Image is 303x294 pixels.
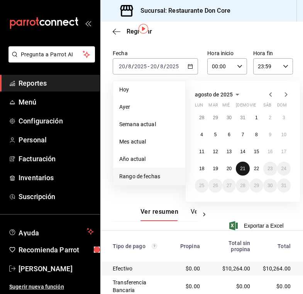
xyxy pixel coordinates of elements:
[242,132,244,137] abbr: 7 de agosto de 2025
[125,63,128,69] span: /
[152,243,157,249] svg: Los pagos realizados con Pay y otras terminales son montos brutos.
[269,115,271,120] abbr: 2 de agosto de 2025
[195,179,208,193] button: 25 de agosto de 2025
[19,172,94,183] span: Inventarios
[267,149,273,154] abbr: 16 de agosto de 2025
[208,128,222,142] button: 5 de agosto de 2025
[148,63,149,69] span: -
[250,103,256,111] abbr: viernes
[254,166,259,171] abbr: 22 de agosto de 2025
[164,63,166,69] span: /
[263,145,277,159] button: 16 de agosto de 2025
[213,115,218,120] abbr: 29 de julio de 2025
[5,56,95,64] a: Pregunta a Parrot AI
[119,138,179,146] span: Mes actual
[195,111,208,125] button: 28 de julio de 2025
[199,166,204,171] abbr: 18 de agosto de 2025
[262,243,291,249] div: Total
[191,208,220,221] button: Ver pagos
[250,145,263,159] button: 15 de agosto de 2025
[19,245,94,255] span: Recomienda Parrot
[127,28,152,35] span: Regresar
[240,183,245,188] abbr: 28 de agosto de 2025
[222,103,230,111] abbr: miércoles
[166,63,179,69] input: ----
[199,183,204,188] abbr: 25 de agosto de 2025
[240,115,245,120] abbr: 31 de julio de 2025
[85,20,91,26] button: open_drawer_menu
[212,282,251,290] div: $0.00
[262,265,291,272] div: $10,264.00
[277,179,291,193] button: 31 de agosto de 2025
[281,132,286,137] abbr: 10 de agosto de 2025
[227,115,232,120] abbr: 30 de julio de 2025
[263,179,277,193] button: 30 de agosto de 2025
[208,162,222,176] button: 19 de agosto de 2025
[118,63,125,69] input: --
[253,51,293,56] label: Hora fin
[263,162,277,176] button: 23 de agosto de 2025
[140,208,178,221] button: Ver resumen
[200,132,203,137] abbr: 4 de agosto de 2025
[277,145,291,159] button: 17 de agosto de 2025
[19,264,94,274] span: [PERSON_NAME]
[113,28,152,35] button: Regresar
[263,128,277,142] button: 9 de agosto de 2025
[19,135,94,145] span: Personal
[140,208,196,221] div: navigation tabs
[222,111,236,125] button: 30 de julio de 2025
[119,172,179,181] span: Rango de fechas
[267,183,273,188] abbr: 30 de agosto de 2025
[119,155,179,163] span: Año actual
[277,103,287,111] abbr: domingo
[236,162,249,176] button: 21 de agosto de 2025
[240,149,245,154] abbr: 14 de agosto de 2025
[199,149,204,154] abbr: 11 de agosto de 2025
[132,63,134,69] span: /
[195,91,233,98] span: agosto de 2025
[113,51,198,56] label: Fecha
[19,227,84,236] span: Ayuda
[207,51,247,56] label: Hora inicio
[281,149,286,154] abbr: 17 de agosto de 2025
[134,6,230,15] h3: Sucursal: Restaurante Don Core
[208,103,218,111] abbr: martes
[227,183,232,188] abbr: 27 de agosto de 2025
[222,128,236,142] button: 6 de agosto de 2025
[8,46,95,63] button: Pregunta a Parrot AI
[250,162,263,176] button: 22 de agosto de 2025
[139,24,148,34] img: Tooltip marker
[113,265,163,272] div: Efectivo
[212,240,251,252] div: Total sin propina
[175,282,200,290] div: $0.00
[254,149,259,154] abbr: 15 de agosto de 2025
[222,179,236,193] button: 27 de agosto de 2025
[113,243,163,249] div: Tipo de pago
[134,63,147,69] input: ----
[262,282,291,290] div: $0.00
[277,128,291,142] button: 10 de agosto de 2025
[231,221,284,230] button: Exportar a Excel
[236,111,249,125] button: 31 de julio de 2025
[281,166,286,171] abbr: 24 de agosto de 2025
[283,115,285,120] abbr: 3 de agosto de 2025
[281,183,286,188] abbr: 31 de agosto de 2025
[227,166,232,171] abbr: 20 de agosto de 2025
[21,51,83,59] span: Pregunta a Parrot AI
[195,162,208,176] button: 18 de agosto de 2025
[236,179,249,193] button: 28 de agosto de 2025
[236,145,249,159] button: 14 de agosto de 2025
[267,166,273,171] abbr: 23 de agosto de 2025
[160,63,164,69] input: --
[227,149,232,154] abbr: 13 de agosto de 2025
[255,115,258,120] abbr: 1 de agosto de 2025
[263,103,271,111] abbr: sábado
[263,111,277,125] button: 2 de agosto de 2025
[228,132,230,137] abbr: 6 de agosto de 2025
[113,279,163,294] div: Transferencia Bancaria
[240,166,245,171] abbr: 21 de agosto de 2025
[208,179,222,193] button: 26 de agosto de 2025
[19,78,94,88] span: Reportes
